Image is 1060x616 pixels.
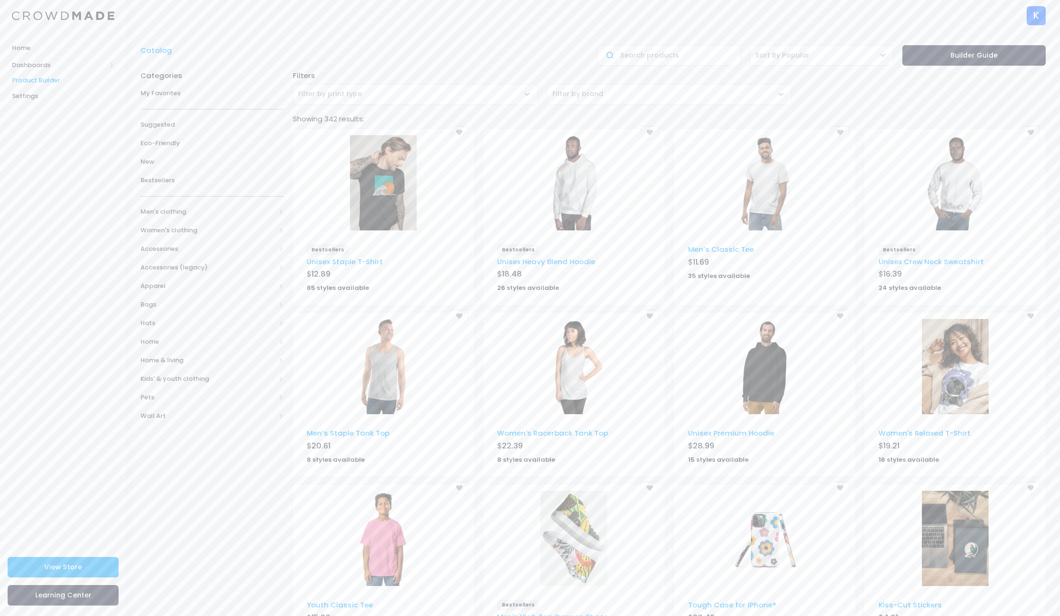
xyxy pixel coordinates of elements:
span: Filter by print type [298,89,362,99]
a: Learning Center [8,585,119,606]
div: $ [879,440,1032,454]
span: Hats [140,318,276,328]
a: Suggested [140,116,284,134]
a: Unisex Premium Hoodie [688,428,774,438]
a: Tough Case for iPhone® [688,600,776,610]
div: Showing 342 results: [288,114,1050,124]
div: $ [688,440,841,454]
strong: 16 styles available [879,455,939,464]
span: Bestsellers [497,600,539,610]
input: Search products [598,45,741,66]
span: Men's clothing [140,207,276,217]
a: Unisex Heavy Blend Hoodie [497,257,595,267]
span: Home [140,337,276,347]
span: Accessories [140,244,276,254]
span: Pets [140,393,276,402]
span: Bestsellers [307,244,349,255]
strong: 35 styles available [688,271,750,280]
span: Eco-Friendly [140,139,284,148]
a: Men’s Staple Tank Top [307,428,390,438]
span: Filter by brand [552,89,603,99]
strong: 26 styles available [497,283,559,292]
div: K [1027,6,1046,25]
a: Catalog [140,45,177,56]
strong: 24 styles available [879,283,941,292]
span: 22.39 [502,440,523,451]
img: Logo [12,11,114,20]
span: Wall Art [140,411,276,421]
strong: 85 styles available [307,283,369,292]
span: Suggested [140,120,284,129]
span: 12.89 [311,268,330,279]
span: Kids' & youth clothing [140,374,276,384]
span: Bags [140,300,276,309]
span: Filter by brand [547,84,792,105]
span: Bestsellers [879,244,920,255]
strong: 8 styles available [307,455,365,464]
a: Women's Relaxed T-Shirt [879,428,970,438]
div: $ [688,257,841,270]
span: Sort By Popular [750,45,893,66]
span: 11.69 [693,257,709,268]
span: Learning Center [35,590,91,600]
a: Youth Classic Tee [307,600,373,610]
span: Product Builder [12,76,114,85]
span: 19.21 [883,440,900,451]
a: New [140,153,284,171]
a: Builder Guide [902,45,1046,66]
span: Bestsellers [140,176,284,185]
span: Women's clothing [140,226,276,235]
div: $ [497,440,650,454]
span: My Favorites [140,89,284,98]
div: $ [879,268,1032,282]
a: Eco-Friendly [140,134,284,153]
a: Unisex Staple T-Shirt [307,257,383,267]
div: Filters [288,70,1050,81]
span: 18.48 [502,268,522,279]
strong: 15 styles available [688,455,749,464]
span: Filter by print type [293,84,538,105]
strong: 8 styles available [497,455,555,464]
a: View Store [8,557,119,577]
a: Bestsellers [140,171,284,190]
span: Bestsellers [497,244,539,255]
span: 28.99 [693,440,714,451]
span: Dashboards [12,60,106,70]
a: Unisex Crew Neck Sweatshirt [879,257,984,267]
div: $ [497,268,650,282]
span: 20.61 [311,440,330,451]
span: Sort By Popular [755,50,810,60]
span: New [140,157,284,167]
div: $ [307,268,460,282]
span: Settings [12,91,114,101]
div: Categories [140,66,284,81]
span: Apparel [140,281,276,291]
a: My Favorites [140,84,284,103]
a: Women's Racerback Tank Top [497,428,608,438]
span: 16.39 [883,268,902,279]
span: View Store [44,562,82,572]
div: $ [307,440,460,454]
a: Kiss-Cut Stickers [879,600,942,610]
span: Home [12,43,114,53]
a: Men’s Classic Tee [688,244,754,254]
span: Home & living [140,356,276,365]
span: Accessories (legacy) [140,263,276,272]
